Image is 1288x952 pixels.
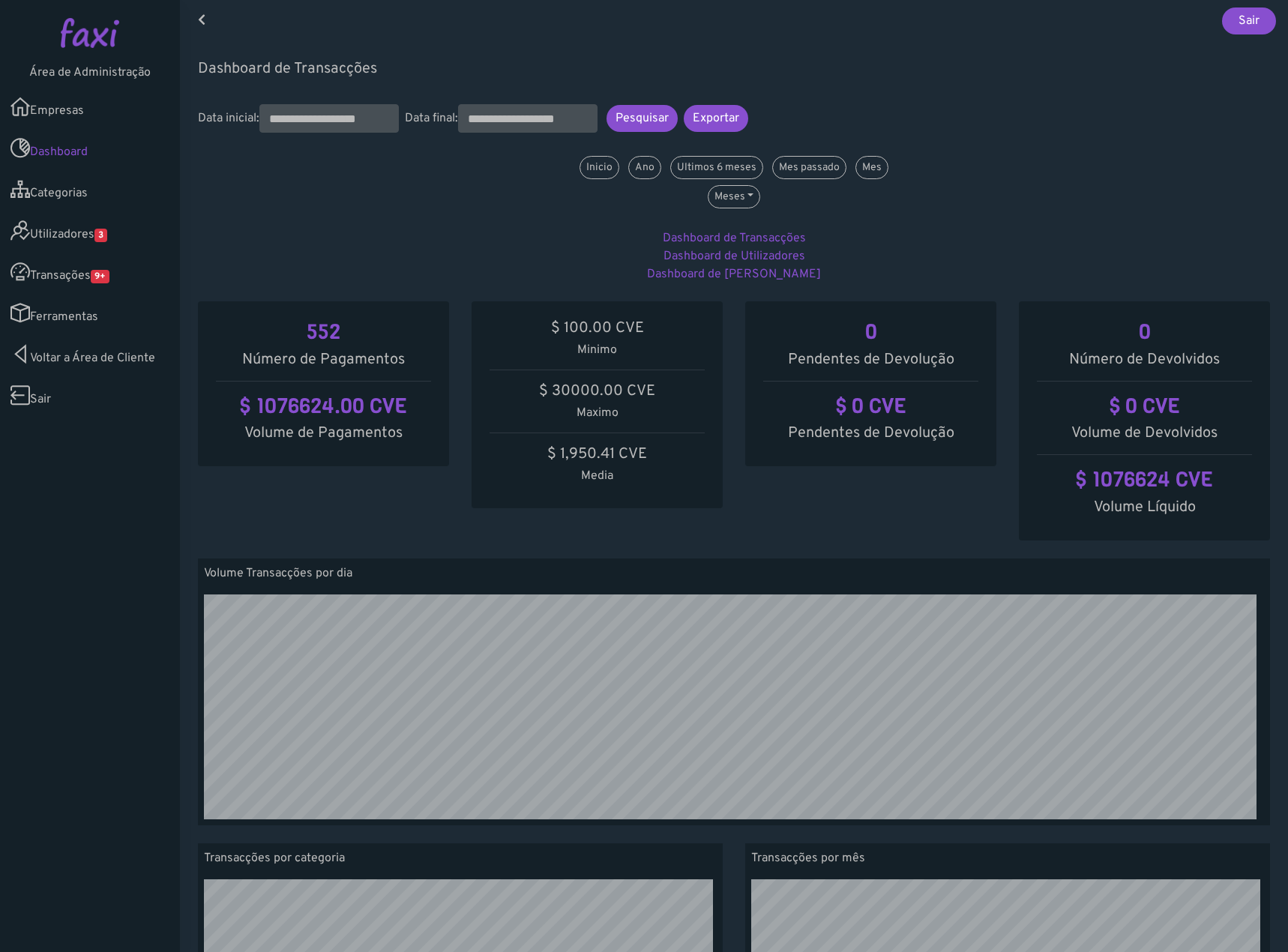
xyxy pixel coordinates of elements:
[204,564,1264,582] p: Volume Transacções por dia
[490,469,705,483] h6: Media
[580,156,619,179] a: Inicio
[772,156,846,179] a: Mes passado
[91,270,109,283] span: 9+
[670,156,763,179] a: Ultimos 6 meses
[204,849,717,867] p: Transacções por categoria
[216,319,431,345] h3: 552
[1037,424,1252,442] h5: Volume de Devolvidos
[216,394,431,419] h3: $ 1076624.00 CVE
[1222,7,1276,34] a: Sair
[94,229,107,242] span: 3
[216,351,431,369] h5: Número de Pagamentos
[490,382,705,400] h5: $ 30000.00 CVE
[490,343,705,358] h6: Minimo
[490,319,705,337] h5: $ 100.00 CVE
[1037,351,1252,369] h5: Número de Devolvidos
[763,319,978,345] h3: 0
[216,424,431,442] h5: Volume de Pagamentos
[663,231,806,246] a: Dashboard de Transacções
[1037,467,1252,492] h3: $ 1076624 CVE
[763,394,978,419] h3: $ 0 CVE
[751,849,1264,867] p: Transacções por mês
[855,156,888,179] a: Mes
[647,267,821,282] a: Dashboard de [PERSON_NAME]
[1037,394,1252,419] h3: $ 0 CVE
[763,351,978,369] h5: Pendentes de Devolução
[628,156,661,179] a: Ano
[198,109,259,127] label: Data inicial:
[490,445,705,463] h5: $ 1,950.41 CVE
[663,249,805,264] a: Dashboard de Utilizadores
[490,406,705,421] h6: Maximo
[763,424,978,442] h5: Pendentes de Devolução
[684,105,748,132] button: Exportar
[405,109,458,127] label: Data final:
[1037,319,1252,345] h3: 0
[708,185,761,208] button: Meses
[198,60,1270,78] h5: Dashboard de Transacções
[607,105,678,132] button: Pesquisar
[1037,498,1252,516] h5: Volume Líquido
